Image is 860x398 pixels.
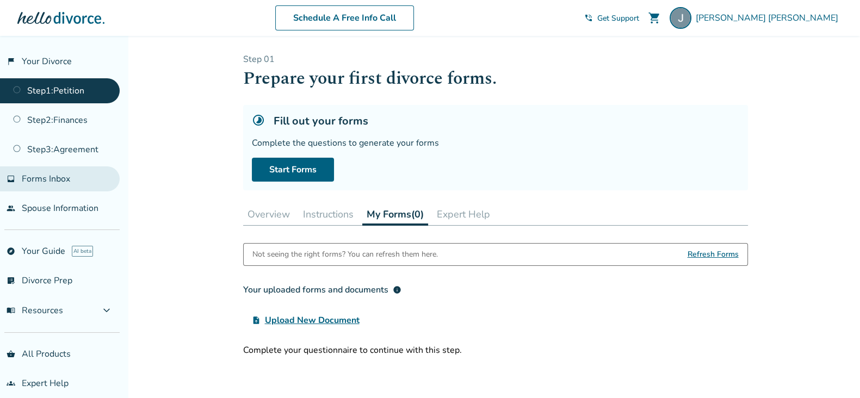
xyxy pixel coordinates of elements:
[696,12,843,24] span: [PERSON_NAME] [PERSON_NAME]
[243,203,294,225] button: Overview
[7,247,15,256] span: explore
[243,344,748,356] div: Complete your questionnaire to continue with this step.
[597,13,639,23] span: Get Support
[688,244,739,265] span: Refresh Forms
[243,53,748,65] p: Step 0 1
[362,203,428,226] button: My Forms(0)
[7,379,15,388] span: groups
[252,316,261,325] span: upload_file
[7,306,15,315] span: menu_book
[432,203,494,225] button: Expert Help
[7,276,15,285] span: list_alt_check
[252,158,334,182] a: Start Forms
[299,203,358,225] button: Instructions
[393,285,401,294] span: info
[670,7,691,29] img: Jannelle Martinez
[7,57,15,66] span: flag_2
[252,137,739,149] div: Complete the questions to generate your forms
[265,314,360,327] span: Upload New Document
[584,13,639,23] a: phone_in_talkGet Support
[243,283,401,296] div: Your uploaded forms and documents
[72,246,93,257] span: AI beta
[275,5,414,30] a: Schedule A Free Info Call
[584,14,593,22] span: phone_in_talk
[22,173,70,185] span: Forms Inbox
[7,204,15,213] span: people
[274,114,368,128] h5: Fill out your forms
[7,175,15,183] span: inbox
[100,304,113,317] span: expand_more
[252,244,438,265] div: Not seeing the right forms? You can refresh them here.
[806,346,860,398] iframe: Chat Widget
[7,350,15,358] span: shopping_basket
[648,11,661,24] span: shopping_cart
[243,65,748,92] h1: Prepare your first divorce forms.
[7,304,63,316] span: Resources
